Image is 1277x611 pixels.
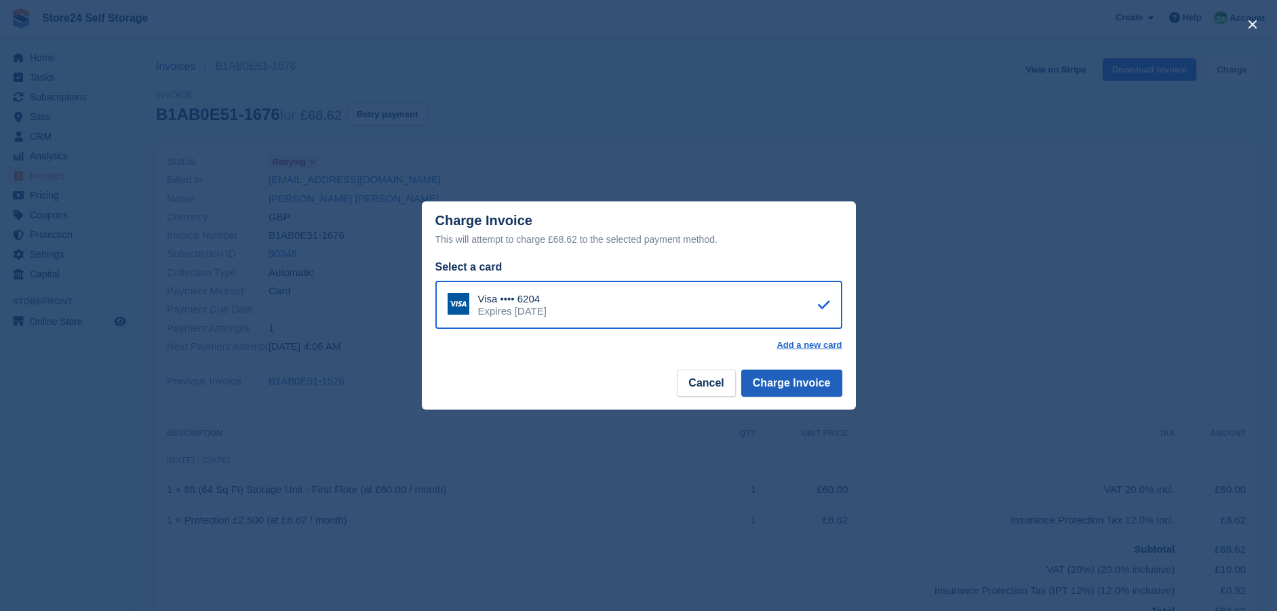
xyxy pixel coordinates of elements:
button: Cancel [677,370,735,397]
img: Visa Logo [448,293,469,315]
div: Expires [DATE] [478,305,547,317]
div: This will attempt to charge £68.62 to the selected payment method. [435,231,842,248]
div: Select a card [435,259,842,275]
button: close [1242,14,1263,35]
div: Charge Invoice [435,213,842,248]
div: Visa •••• 6204 [478,293,547,305]
button: Charge Invoice [741,370,842,397]
a: Add a new card [777,340,842,351]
